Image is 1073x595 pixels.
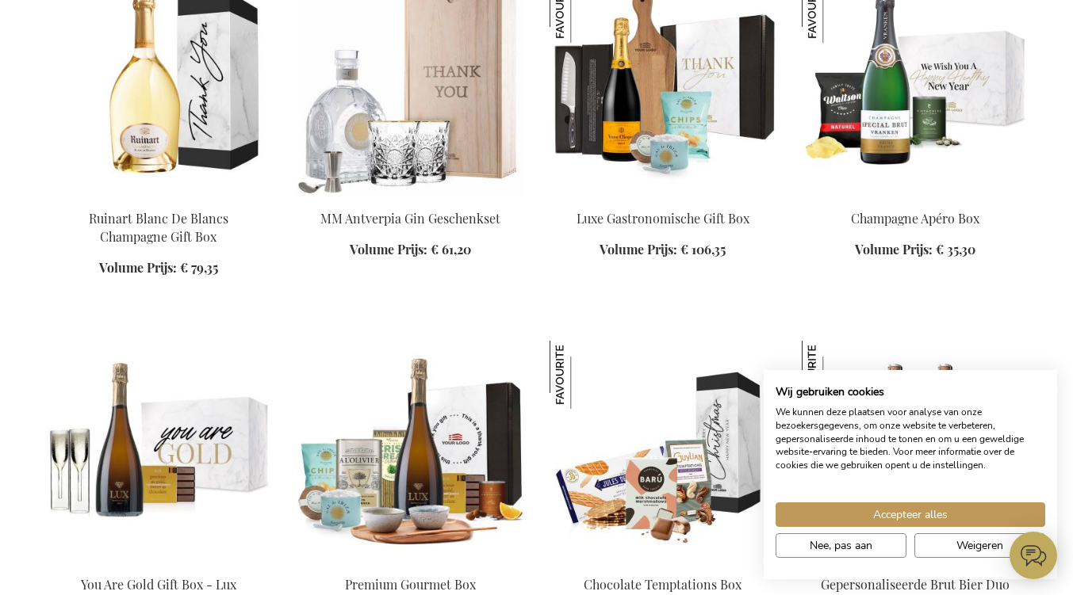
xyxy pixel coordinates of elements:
img: You Are Gold Gift Box - Lux Sparkling [45,341,272,563]
span: € 61,20 [431,241,471,257]
a: Ruinart Blanc De Blancs Champagne Gift Box [45,190,272,205]
a: Premium Gourmet Box [297,556,524,571]
span: € 106,35 [680,241,726,257]
button: Accepteer alle cookies [776,502,1045,527]
button: Pas cookie voorkeuren aan [776,533,906,558]
a: Volume Prijs: € 35,30 [855,241,975,259]
span: Volume Prijs: [350,241,427,257]
a: Volume Prijs: € 106,35 [600,241,726,259]
img: Gepersonaliseerde Brut Bier Duo Set [802,341,870,409]
span: Weigeren [956,537,1003,554]
span: € 35,30 [936,241,975,257]
a: Champagne Apéro Box Champagne Apéro Box [802,190,1029,205]
span: Volume Prijs: [855,241,933,257]
a: Luxury Culinary Gift Box Luxe Gastronomische Gift Box [550,190,776,205]
span: Volume Prijs: [99,259,177,276]
a: Volume Prijs: € 79,35 [99,259,218,277]
a: Volume Prijs: € 61,20 [350,241,471,259]
a: You Are Gold Gift Box - Lux Sparkling [45,556,272,571]
a: Champagne Apéro Box [851,210,979,227]
h2: Wij gebruiken cookies [776,385,1045,399]
a: MM Antverpia Gin Geschenkset [320,210,500,227]
img: Premium Gourmet Box [297,341,524,563]
a: Chocolate Temptations Box [584,576,742,593]
span: Volume Prijs: [600,241,677,257]
a: Luxe Gastronomische Gift Box [577,210,749,227]
p: We kunnen deze plaatsen voor analyse van onze bezoekersgegevens, om onze website te verbeteren, g... [776,406,1045,472]
a: MM Antverpia Gin Gift Set [297,190,524,205]
a: Chocolate Temptations Box Chocolate Temptations Box [550,556,776,571]
img: Chocolate Temptations Box [550,341,776,563]
span: € 79,35 [180,259,218,276]
img: Chocolate Temptations Box [550,341,618,409]
a: Ruinart Blanc De Blancs Champagne Gift Box [89,210,228,245]
iframe: belco-activator-frame [1010,532,1057,579]
button: Alle cookies weigeren [914,533,1045,558]
span: Nee, pas aan [810,537,872,554]
a: Premium Gourmet Box [345,576,476,593]
span: Accepteer alles [873,506,948,523]
img: Personalised Champagne Beer [802,341,1029,563]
